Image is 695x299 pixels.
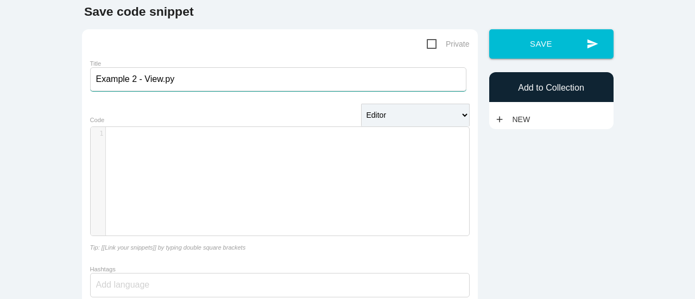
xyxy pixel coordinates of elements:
a: addNew [495,110,536,129]
b: Save code snippet [84,4,194,18]
i: send [586,29,598,59]
input: Add language [96,273,161,296]
h6: Add to Collection [495,83,608,93]
label: Code [90,117,105,123]
button: sendSave [489,29,614,59]
label: Title [90,60,102,67]
div: 1 [91,129,105,138]
label: Hashtags [90,266,116,272]
input: What does this code do? [90,67,466,91]
i: add [495,110,504,129]
i: Tip: [[Link your snippets]] by typing double square brackets [90,244,246,251]
span: Private [427,37,470,51]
